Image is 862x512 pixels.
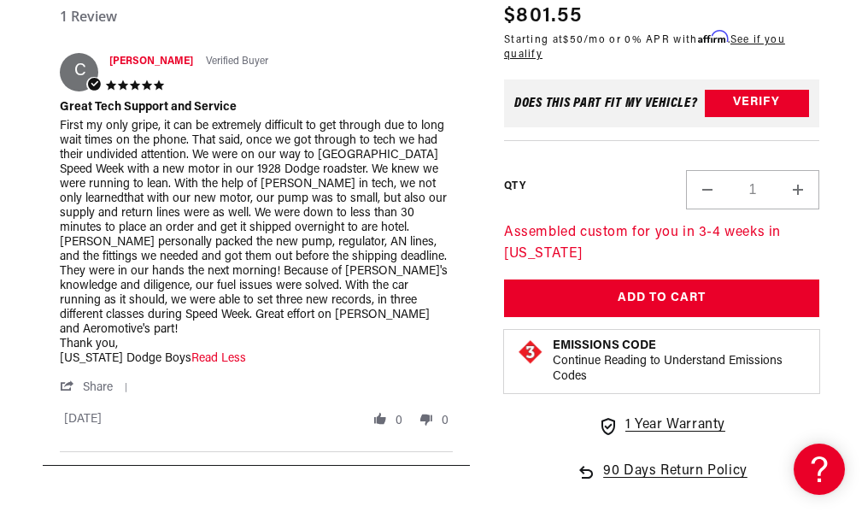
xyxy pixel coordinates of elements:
[514,97,698,110] div: Does This part fit My vehicle?
[553,340,656,353] strong: Emissions Code
[60,100,237,119] div: Great Tech Support and Service
[60,7,117,26] span: 1 Review
[419,412,434,428] div: vote down Review by chris on 5 Sep 2024
[60,412,106,431] span: review date 09/05/24
[504,32,819,63] p: Starting at /mo or 0% APR with .
[504,180,525,195] label: QTY
[603,461,748,483] span: 90 Days Return Policy
[698,32,728,44] span: Affirm
[202,55,273,74] span: Verified Buyer
[553,355,806,385] p: Continue Reading to Understand Emissions Codes
[504,280,819,318] button: Add to Cart
[625,415,725,438] span: 1 Year Warranty
[391,414,407,433] span: 0
[79,380,117,399] span: share
[191,352,246,365] span: Read Less
[105,55,197,74] span: [PERSON_NAME]
[576,461,748,483] a: 90 Days Return Policy
[60,381,134,394] span: share
[61,64,99,79] span: C
[517,339,544,367] img: Emissions code
[60,120,448,365] div: First my only gripe, it can be extremely difficult to get through due to long wait times on the p...
[705,90,809,117] button: Verify
[504,222,819,266] p: Assembled custom for you in 3-4 weeks in [US_STATE]
[553,339,806,385] button: Emissions CodeContinue Reading to Understand Emissions Codes
[598,415,725,438] a: 1 Year Warranty
[60,192,448,365] p: that with our new motor, our pump was to small, but also our supply and return lines were as well...
[563,36,583,46] span: $50
[504,2,582,32] span: $801.55
[437,414,453,433] span: 0
[372,412,388,428] div: vote up Review by chris on 5 Sep 2024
